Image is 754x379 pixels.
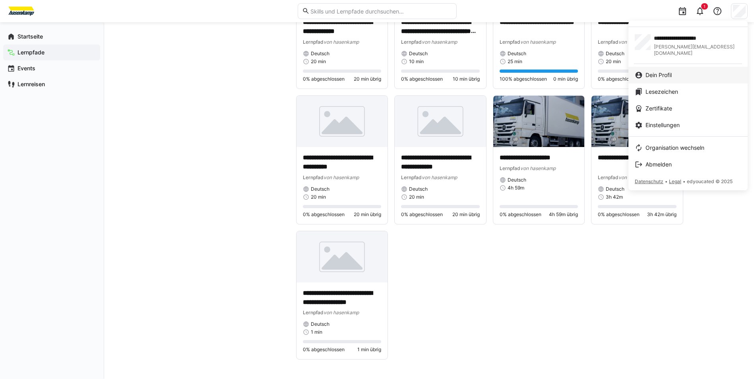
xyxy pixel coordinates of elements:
span: • [683,178,685,184]
span: Zertifikate [645,104,672,112]
span: • [665,178,667,184]
span: Organisation wechseln [645,144,704,152]
span: [PERSON_NAME][EMAIL_ADDRESS][DOMAIN_NAME] [654,44,741,56]
span: edyoucated © 2025 [687,178,733,184]
span: Legal [669,178,681,184]
span: Abmelden [645,160,672,168]
span: Dein Profil [645,71,672,79]
span: Einstellungen [645,121,680,129]
span: Datenschutz [635,178,663,184]
span: Lesezeichen [645,88,678,96]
